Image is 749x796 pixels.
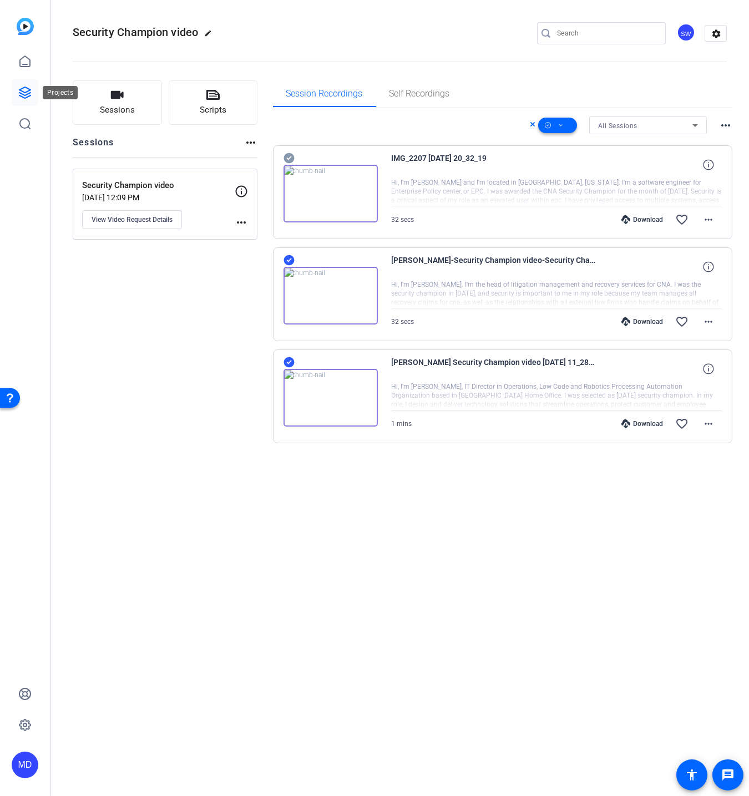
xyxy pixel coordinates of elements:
img: blue-gradient.svg [17,18,34,35]
div: Projects [43,86,78,99]
mat-icon: settings [705,26,727,42]
span: All Sessions [598,122,637,130]
span: IMG_2207 [DATE] 20_32_19 [392,151,597,178]
input: Search [557,27,657,40]
span: [PERSON_NAME] Security Champion video [DATE] 11_28_43 [392,356,597,382]
span: View Video Request Details [92,215,173,224]
img: thumb-nail [284,369,378,427]
mat-icon: favorite_border [675,417,689,430]
span: Scripts [200,104,226,116]
div: MD [12,752,38,778]
img: thumb-nail [284,165,378,222]
span: [PERSON_NAME]-Security Champion video-Security Champion video-1755718761330-webcam [392,253,597,280]
div: Download [616,317,669,326]
button: Sessions [73,80,162,125]
span: 1 mins [392,420,412,428]
mat-icon: more_horiz [702,417,715,430]
ngx-avatar: Steve Winiecki [677,23,696,43]
img: thumb-nail [284,267,378,325]
div: Download [616,215,669,224]
mat-icon: more_horiz [719,119,732,132]
mat-icon: more_horiz [235,216,248,229]
button: View Video Request Details [82,210,182,229]
mat-icon: favorite_border [675,315,689,328]
mat-icon: more_horiz [702,315,715,328]
span: Self Recordings [389,89,450,98]
mat-icon: accessibility [685,768,699,782]
mat-icon: edit [204,29,217,43]
p: Security Champion video [82,179,235,192]
span: Security Champion video [73,26,199,39]
span: 32 secs [392,318,414,326]
div: SW [677,23,695,42]
mat-icon: favorite_border [675,213,689,226]
p: [DATE] 12:09 PM [82,193,235,202]
mat-icon: more_horiz [702,213,715,226]
mat-icon: more_horiz [244,136,257,149]
span: Session Recordings [286,89,363,98]
h2: Sessions [73,136,114,157]
span: Sessions [100,104,135,116]
button: Scripts [169,80,258,125]
span: 32 secs [392,216,414,224]
div: Download [616,419,669,428]
mat-icon: message [721,768,735,782]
